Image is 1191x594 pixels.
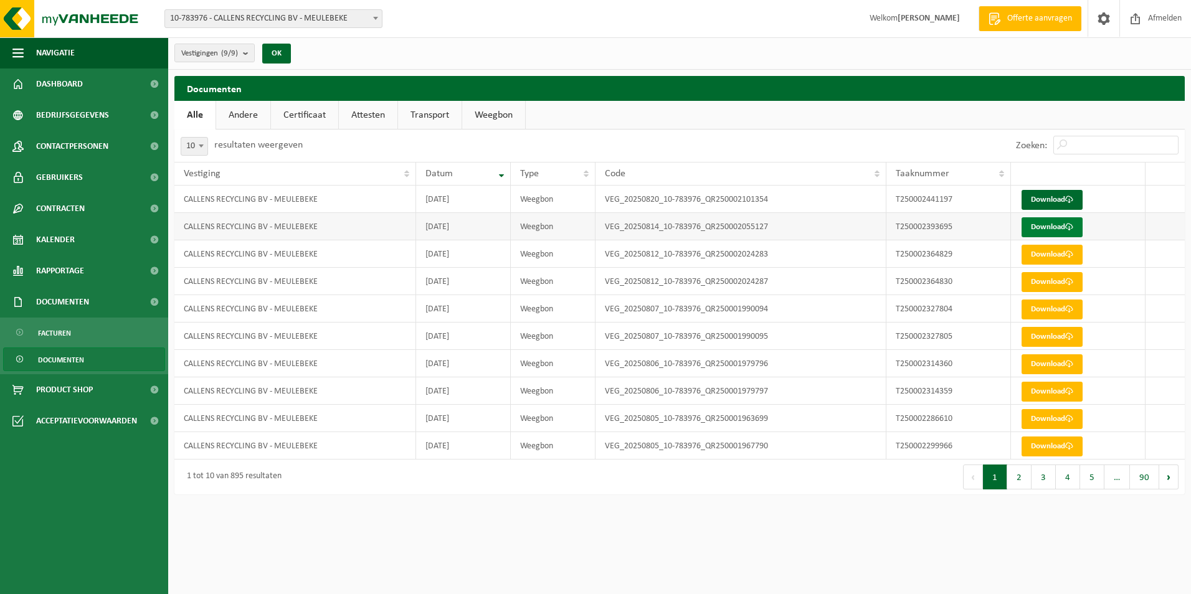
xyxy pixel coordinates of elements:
span: Documenten [38,348,84,372]
td: CALLENS RECYCLING BV - MEULEBEKE [174,295,416,323]
span: Kalender [36,224,75,255]
td: Weegbon [511,432,595,460]
td: CALLENS RECYCLING BV - MEULEBEKE [174,323,416,350]
td: VEG_20250820_10-783976_QR250002101354 [595,186,887,213]
td: [DATE] [416,405,511,432]
td: [DATE] [416,350,511,377]
td: CALLENS RECYCLING BV - MEULEBEKE [174,240,416,268]
td: [DATE] [416,268,511,295]
a: Download [1022,217,1083,237]
span: Gebruikers [36,162,83,193]
td: VEG_20250806_10-783976_QR250001979796 [595,350,887,377]
span: 10-783976 - CALLENS RECYCLING BV - MEULEBEKE [164,9,382,28]
td: [DATE] [416,323,511,350]
span: 10 [181,138,207,155]
span: Vestigingen [181,44,238,63]
td: [DATE] [416,295,511,323]
span: Offerte aanvragen [1004,12,1075,25]
a: Download [1022,436,1083,456]
td: CALLENS RECYCLING BV - MEULEBEKE [174,268,416,295]
td: CALLENS RECYCLING BV - MEULEBEKE [174,213,416,240]
a: Download [1022,382,1083,402]
td: T250002327804 [886,295,1011,323]
td: T250002364829 [886,240,1011,268]
button: 90 [1130,464,1159,489]
span: Dashboard [36,68,83,100]
td: T250002327805 [886,323,1011,350]
td: T250002364830 [886,268,1011,295]
span: … [1104,464,1130,489]
a: Download [1022,327,1083,347]
td: Weegbon [511,350,595,377]
button: Next [1159,464,1179,489]
button: 1 [983,464,1007,489]
td: [DATE] [416,213,511,240]
td: [DATE] [416,186,511,213]
h2: Documenten [174,76,1185,100]
span: Code [605,169,625,179]
td: [DATE] [416,432,511,460]
span: Taaknummer [896,169,949,179]
span: Bedrijfsgegevens [36,100,109,131]
span: Vestiging [184,169,221,179]
span: Type [520,169,539,179]
td: T250002314359 [886,377,1011,405]
td: CALLENS RECYCLING BV - MEULEBEKE [174,377,416,405]
td: Weegbon [511,405,595,432]
span: Rapportage [36,255,84,286]
td: VEG_20250805_10-783976_QR250001967790 [595,432,887,460]
td: VEG_20250807_10-783976_QR250001990095 [595,323,887,350]
td: VEG_20250807_10-783976_QR250001990094 [595,295,887,323]
span: Facturen [38,321,71,345]
count: (9/9) [221,49,238,57]
span: Contactpersonen [36,131,108,162]
div: 1 tot 10 van 895 resultaten [181,466,282,488]
button: Previous [963,464,983,489]
button: 2 [1007,464,1032,489]
a: Certificaat [271,101,338,130]
td: T250002393695 [886,213,1011,240]
td: [DATE] [416,377,511,405]
span: Datum [425,169,453,179]
button: 3 [1032,464,1056,489]
a: Download [1022,190,1083,210]
a: Download [1022,409,1083,429]
span: Contracten [36,193,85,224]
span: Acceptatievoorwaarden [36,405,137,436]
span: Navigatie [36,37,75,68]
td: VEG_20250805_10-783976_QR250001963699 [595,405,887,432]
td: Weegbon [511,268,595,295]
span: 10 [181,137,208,156]
a: Download [1022,299,1083,319]
td: CALLENS RECYCLING BV - MEULEBEKE [174,186,416,213]
a: Download [1022,245,1083,265]
label: resultaten weergeven [214,140,303,150]
span: Documenten [36,286,89,318]
td: T250002299966 [886,432,1011,460]
td: Weegbon [511,377,595,405]
a: Facturen [3,321,165,344]
a: Download [1022,272,1083,292]
td: [DATE] [416,240,511,268]
a: Transport [398,101,462,130]
a: Weegbon [462,101,525,130]
td: Weegbon [511,240,595,268]
td: Weegbon [511,323,595,350]
td: T250002314360 [886,350,1011,377]
td: VEG_20250814_10-783976_QR250002055127 [595,213,887,240]
td: T250002441197 [886,186,1011,213]
td: VEG_20250806_10-783976_QR250001979797 [595,377,887,405]
td: CALLENS RECYCLING BV - MEULEBEKE [174,405,416,432]
td: CALLENS RECYCLING BV - MEULEBEKE [174,350,416,377]
td: Weegbon [511,213,595,240]
button: OK [262,44,291,64]
td: VEG_20250812_10-783976_QR250002024287 [595,268,887,295]
a: Andere [216,101,270,130]
td: Weegbon [511,295,595,323]
td: T250002286610 [886,405,1011,432]
td: Weegbon [511,186,595,213]
a: Download [1022,354,1083,374]
span: 10-783976 - CALLENS RECYCLING BV - MEULEBEKE [165,10,382,27]
button: Vestigingen(9/9) [174,44,255,62]
a: Alle [174,101,216,130]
